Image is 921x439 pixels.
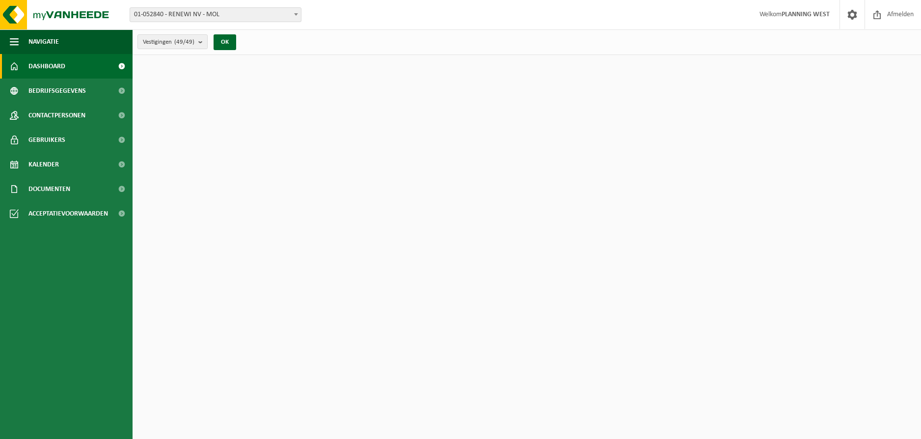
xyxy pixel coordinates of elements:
[130,7,301,22] span: 01-052840 - RENEWI NV - MOL
[28,79,86,103] span: Bedrijfsgegevens
[28,201,108,226] span: Acceptatievoorwaarden
[28,103,85,128] span: Contactpersonen
[130,8,301,22] span: 01-052840 - RENEWI NV - MOL
[143,35,194,50] span: Vestigingen
[174,39,194,45] count: (49/49)
[28,128,65,152] span: Gebruikers
[28,29,59,54] span: Navigatie
[782,11,830,18] strong: PLANNING WEST
[214,34,236,50] button: OK
[28,54,65,79] span: Dashboard
[28,177,70,201] span: Documenten
[137,34,208,49] button: Vestigingen(49/49)
[28,152,59,177] span: Kalender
